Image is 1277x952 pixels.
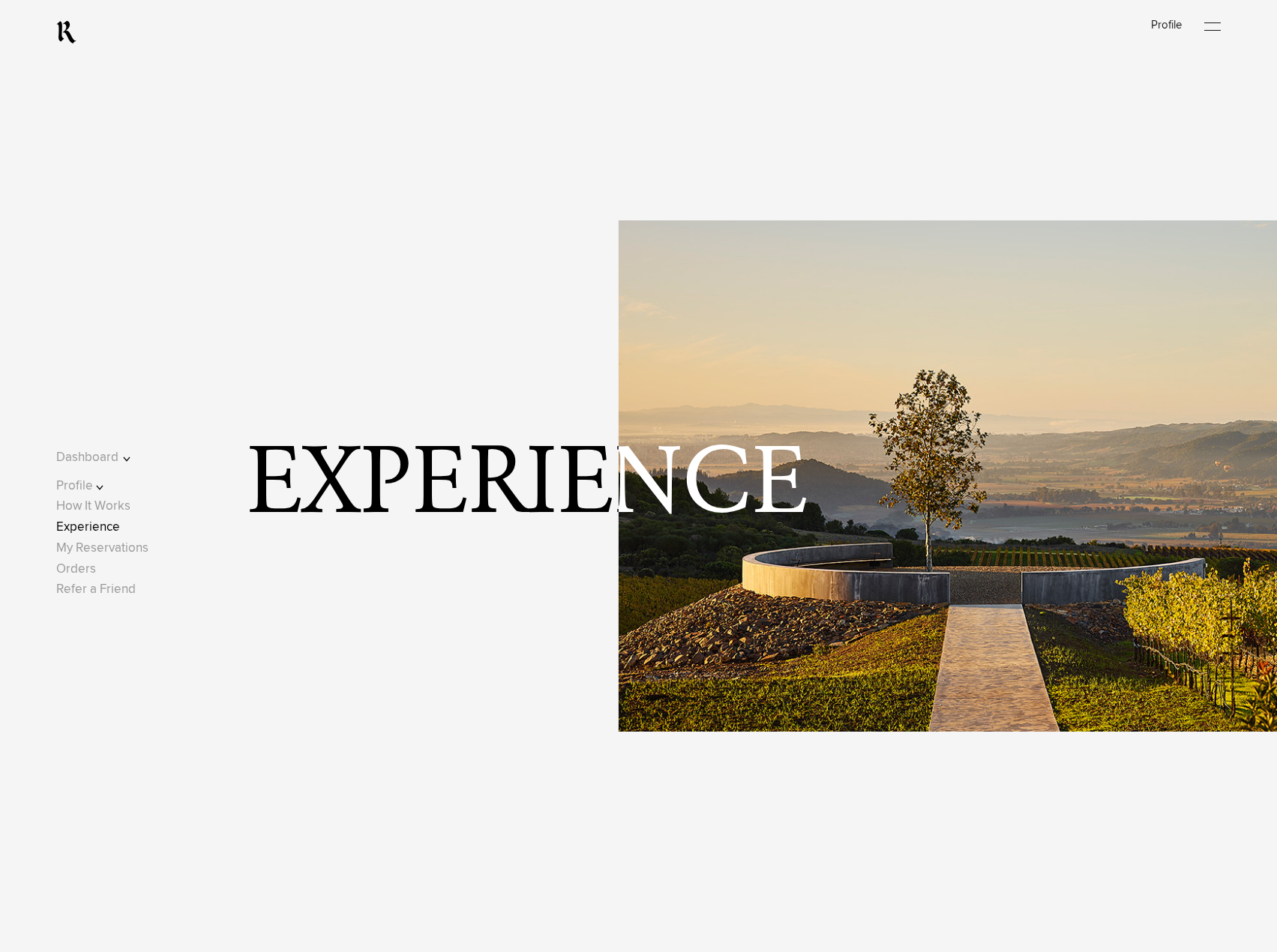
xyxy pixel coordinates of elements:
button: Profile [56,476,151,496]
a: Profile [1151,19,1182,31]
button: Dashboard [56,448,151,468]
a: My Reservations [56,542,148,555]
span: Experience [246,427,813,546]
a: Refer a Friend [56,583,136,596]
a: Orders [56,563,96,576]
a: Experience [56,521,120,534]
a: How It Works [56,500,130,513]
a: RealmCellars [56,20,76,44]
